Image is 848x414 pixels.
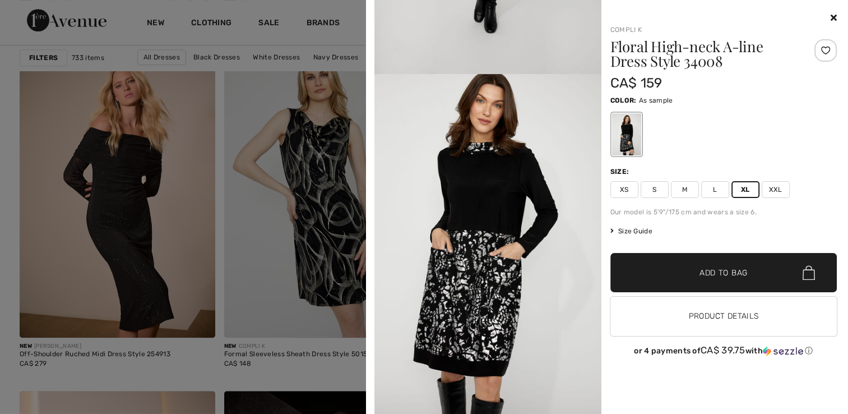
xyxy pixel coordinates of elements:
[699,267,748,279] span: Add to Bag
[25,8,48,18] span: Chat
[610,226,652,236] span: Size Guide
[610,207,837,217] div: Our model is 5'9"/175 cm and wears a size 6.
[610,345,837,356] div: or 4 payments of with
[610,253,837,292] button: Add to Bag
[701,344,745,356] span: CA$ 39.75
[701,181,729,198] span: L
[610,167,632,177] div: Size:
[611,113,641,155] div: As sample
[641,181,669,198] span: S
[671,181,699,198] span: M
[610,345,837,360] div: or 4 payments ofCA$ 39.75withSezzle Click to learn more about Sezzle
[610,75,662,91] span: CA$ 159
[610,26,642,34] a: Compli K
[803,265,815,280] img: Bag.svg
[639,96,673,104] span: As sample
[610,297,837,336] button: Product Details
[610,39,799,68] h1: Floral High-neck A-line Dress Style 34008
[731,181,759,198] span: XL
[610,181,638,198] span: XS
[610,96,637,104] span: Color:
[762,181,790,198] span: XXL
[763,346,803,356] img: Sezzle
